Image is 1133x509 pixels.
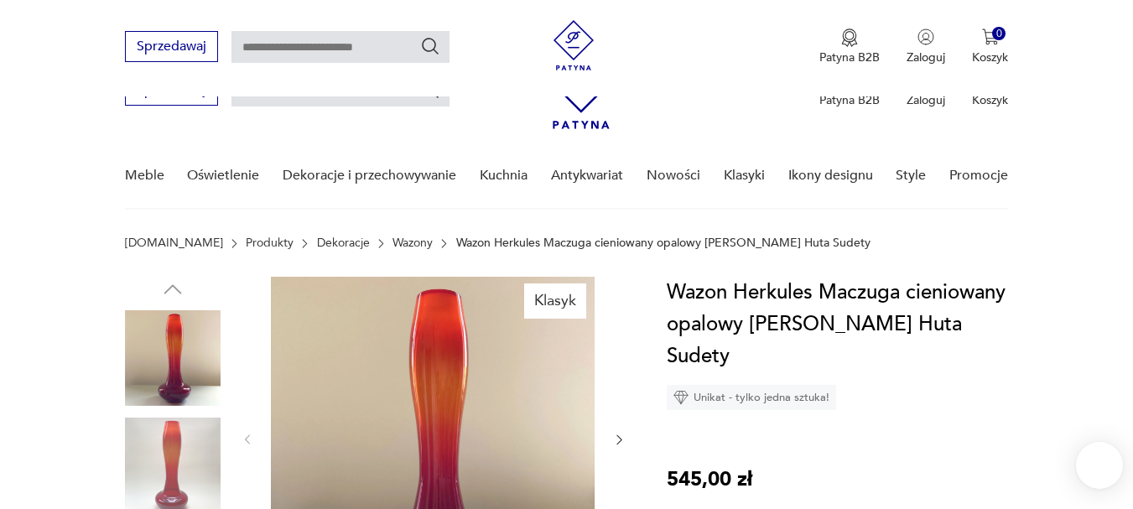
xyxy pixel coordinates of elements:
[907,29,945,65] button: Zaloguj
[972,49,1008,65] p: Koszyk
[819,29,880,65] button: Patyna B2B
[551,143,623,208] a: Antykwariat
[972,92,1008,108] p: Koszyk
[125,86,218,97] a: Sprzedawaj
[819,49,880,65] p: Patyna B2B
[480,143,528,208] a: Kuchnia
[949,143,1008,208] a: Promocje
[283,143,456,208] a: Dekoracje i przechowywanie
[125,31,218,62] button: Sprzedawaj
[125,236,223,250] a: [DOMAIN_NAME]
[667,464,752,496] p: 545,00 zł
[647,143,700,208] a: Nowości
[317,236,370,250] a: Dekoracje
[724,143,765,208] a: Klasyki
[667,385,836,410] div: Unikat - tylko jedna sztuka!
[125,42,218,54] a: Sprzedawaj
[420,36,440,56] button: Szukaj
[392,236,433,250] a: Wazony
[1076,442,1123,489] iframe: Smartsupp widget button
[125,310,221,406] img: Zdjęcie produktu Wazon Herkules Maczuga cieniowany opalowy E. Gerczuk-Moskaluk Huta Sudety
[667,277,1021,372] h1: Wazon Herkules Maczuga cieniowany opalowy [PERSON_NAME] Huta Sudety
[992,27,1006,41] div: 0
[125,143,164,208] a: Meble
[788,143,873,208] a: Ikony designu
[917,29,934,45] img: Ikonka użytkownika
[524,283,586,319] div: Klasyk
[907,49,945,65] p: Zaloguj
[456,236,871,250] p: Wazon Herkules Maczuga cieniowany opalowy [PERSON_NAME] Huta Sudety
[673,390,689,405] img: Ikona diamentu
[907,92,945,108] p: Zaloguj
[187,143,259,208] a: Oświetlenie
[548,20,599,70] img: Patyna - sklep z meblami i dekoracjami vintage
[819,92,880,108] p: Patyna B2B
[841,29,858,47] img: Ikona medalu
[972,29,1008,65] button: 0Koszyk
[246,236,294,250] a: Produkty
[896,143,926,208] a: Style
[819,29,880,65] a: Ikona medaluPatyna B2B
[982,29,999,45] img: Ikona koszyka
